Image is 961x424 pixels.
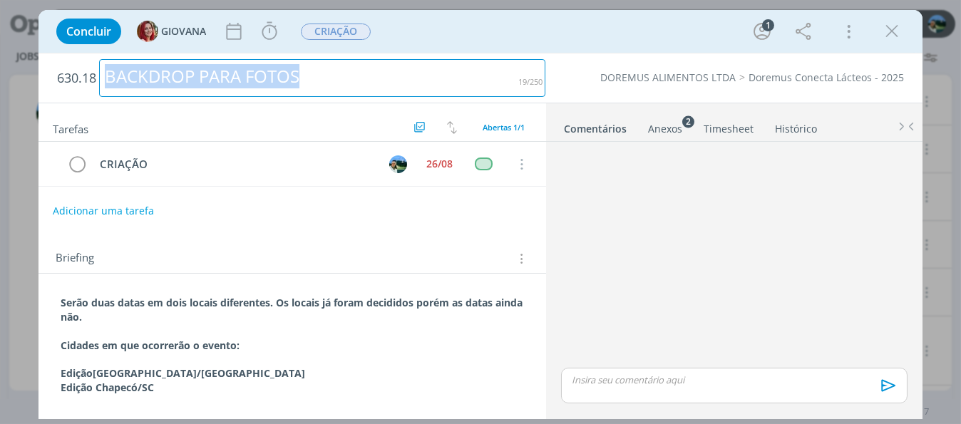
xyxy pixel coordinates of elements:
button: GGIOVANA [137,21,206,42]
div: 26/08 [426,159,453,169]
a: Doremus Conecta Lácteos - 2025 [749,71,904,84]
strong: Serão duas datas em dois locais diferentes. Os locais já foram decididos porém as datas ainda não. [61,296,525,324]
div: CRIAÇÃO [94,155,376,173]
div: 1 [762,19,774,31]
a: DOREMUS ALIMENTOS LTDA [600,71,736,84]
span: 630.18 [57,71,96,86]
a: Comentários [563,115,627,136]
sup: 2 [682,116,694,128]
strong: Edição Chapecó/SC [61,381,154,394]
button: V [387,153,408,175]
div: Anexos [648,122,682,136]
span: Concluir [66,26,111,37]
span: Briefing [56,249,94,268]
img: G [137,21,158,42]
span: GIOVANA [161,26,206,36]
button: 1 [751,20,774,43]
strong: Edição [61,366,93,380]
button: CRIAÇÃO [300,23,371,41]
span: Abertas 1/1 [483,122,525,133]
button: Concluir [56,19,121,44]
a: Timesheet [703,115,754,136]
a: Histórico [774,115,818,136]
button: Adicionar uma tarefa [52,198,155,224]
strong: Cidades em que ocorrerão o evento: [61,338,240,352]
span: CRIAÇÃO [301,24,371,40]
img: V [389,155,407,173]
span: Tarefas [53,119,88,136]
div: BACKDROP PARA FOTOS [99,59,545,97]
img: arrow-down-up.svg [447,121,457,134]
strong: [GEOGRAPHIC_DATA]/[GEOGRAPHIC_DATA] [93,366,305,380]
div: dialog [38,10,923,419]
